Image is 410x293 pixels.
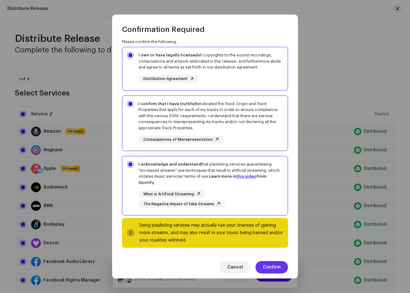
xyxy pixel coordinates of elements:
[220,261,251,273] button: Cancel
[138,101,283,131] div: indicated the Track Origin and Track Properties that apply for each of my tracks in order to ensu...
[138,53,198,57] strong: I own or have legally licensed
[255,261,288,273] button: Confirm
[139,222,283,244] div: Using playlisting services may actually ruin your chances of gaining more streams, and may also r...
[143,202,214,206] span: The Negative Impact of Fake Streams
[138,162,201,166] strong: I acknowledge and understand
[143,138,213,142] span: Consequences of Misrepresentation
[138,102,199,106] strong: I confirm that I have truthfully
[122,24,205,34] span: Confirmation Required
[143,192,194,196] span: What is Artificial Streaming
[236,174,256,178] a: this video
[122,47,288,91] p-togglebutton: I own or have legally licensedall copyrights to the sound recordings, compositions and artwork em...
[227,261,243,273] span: Cancel
[138,174,266,184] strong: Learn more in from Spotify.
[143,77,188,81] span: Distribution Agreement
[263,261,281,273] span: Confirm
[138,161,283,185] div: that playlisting services guaranteeing "increased streams" use techniques that result in artifici...
[122,95,288,151] p-togglebutton: I confirm that I have truthfullyindicated the Track Origin and Track Properties that apply for ea...
[122,39,288,44] div: Please confirm the following:
[122,156,288,215] p-togglebutton: I acknowledge and understandthat playlisting services guaranteeing "increased streams" use techni...
[138,52,283,70] div: all copyrights to the sound recordings, compositions and artwork embodied in this release, and fu...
